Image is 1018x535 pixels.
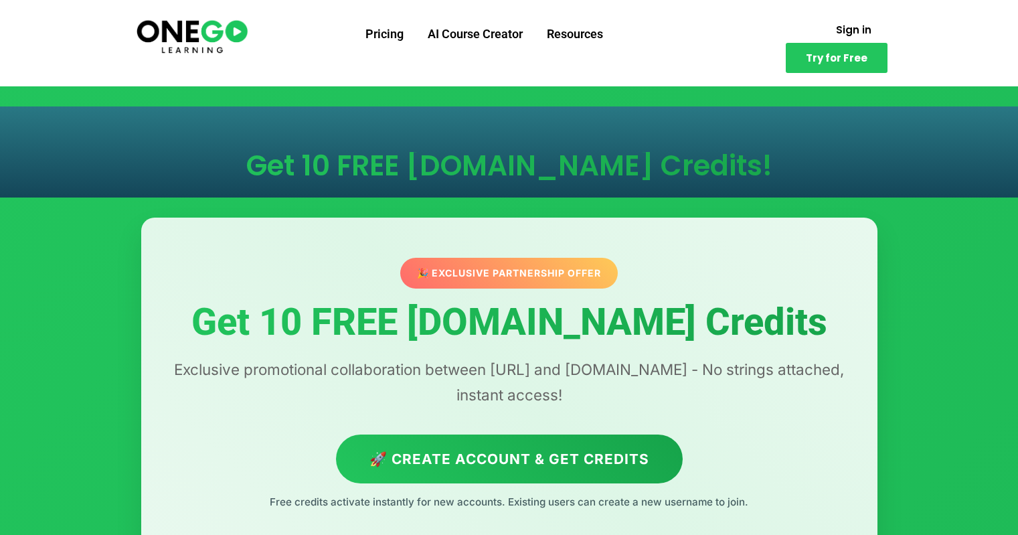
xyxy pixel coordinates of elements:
a: Try for Free [786,43,887,73]
a: 🚀 Create Account & Get Credits [336,435,683,483]
a: Sign in [820,17,887,43]
span: Try for Free [806,53,867,63]
div: 🎉 Exclusive Partnership Offer [400,258,618,289]
p: Free credits activate instantly for new accounts. Existing users can create a new username to join. [168,493,851,511]
p: Exclusive promotional collaboration between [URL] and [DOMAIN_NAME] - No strings attached, instan... [168,357,851,408]
a: Resources [535,17,615,52]
h1: Get 10 FREE [DOMAIN_NAME] Credits! [155,152,864,180]
h1: Get 10 FREE [DOMAIN_NAME] Credits [168,302,851,343]
span: Sign in [836,25,871,35]
a: AI Course Creator [416,17,535,52]
a: Pricing [353,17,416,52]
